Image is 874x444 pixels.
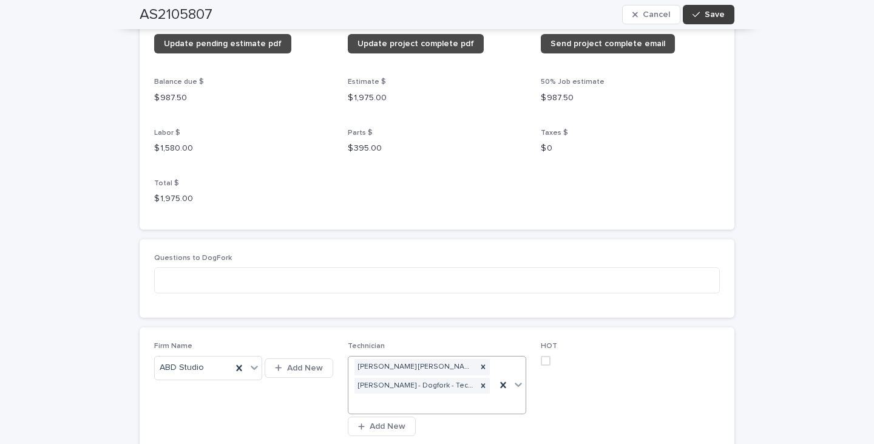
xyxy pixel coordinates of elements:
span: ABD Studio [160,361,204,374]
span: Firm Name [154,343,192,350]
span: Balance due $ [154,78,204,86]
span: Send project complete email [550,39,665,48]
span: Technician [348,343,385,350]
p: $ 987.50 [541,92,720,104]
span: Taxes $ [541,129,568,137]
button: Add New [265,358,333,378]
div: [PERSON_NAME] - Dogfork - Technician [354,378,477,394]
button: Save [683,5,734,24]
p: $ 1,580.00 [154,142,333,155]
button: Cancel [622,5,680,24]
div: [PERSON_NAME] [PERSON_NAME] - Dogfork - Technician [354,359,477,375]
span: Update pending estimate pdf [164,39,282,48]
span: Add New [287,364,323,372]
span: Labor $ [154,129,180,137]
button: Add New [348,417,416,436]
p: $ 1,975.00 [154,193,333,205]
span: Save [705,10,725,19]
span: Cancel [643,10,670,19]
p: $ 0 [541,142,720,155]
span: Questions to DogFork [154,254,232,262]
span: Parts $ [348,129,373,137]
a: Update project complete pdf [348,34,484,53]
p: $ 1,975.00 [348,92,527,104]
span: Update project complete pdf [357,39,474,48]
span: Add New [370,422,405,431]
span: 50% Job estimate [541,78,605,86]
span: Estimate $ [348,78,386,86]
span: HOT [541,343,557,350]
p: $ 987.50 [154,92,333,104]
span: Total $ [154,180,179,187]
p: $ 395.00 [348,142,527,155]
a: Send project complete email [541,34,675,53]
a: Update pending estimate pdf [154,34,291,53]
h2: AS2105807 [140,6,212,24]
